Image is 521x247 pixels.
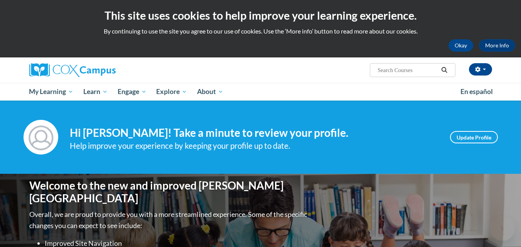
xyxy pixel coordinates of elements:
[460,87,493,96] span: En español
[18,83,504,101] div: Main menu
[438,66,450,75] button: Search
[192,83,228,101] a: About
[455,84,498,100] a: En español
[29,209,309,231] p: Overall, we are proud to provide you with a more streamlined experience. Some of the specific cha...
[24,83,79,101] a: My Learning
[29,179,309,205] h1: Welcome to the new and improved [PERSON_NAME][GEOGRAPHIC_DATA]
[70,126,438,139] h4: Hi [PERSON_NAME]! Take a minute to review your profile.
[118,87,147,96] span: Engage
[479,39,515,52] a: More Info
[6,27,515,35] p: By continuing to use the site you agree to our use of cookies. Use the ‘More info’ button to read...
[450,131,498,143] a: Update Profile
[29,63,176,77] a: Cox Campus
[24,120,58,155] img: Profile Image
[6,8,515,23] h2: This site uses cookies to help improve your learning experience.
[197,87,223,96] span: About
[151,83,192,101] a: Explore
[377,66,438,75] input: Search Courses
[29,63,116,77] img: Cox Campus
[78,83,113,101] a: Learn
[156,87,187,96] span: Explore
[113,83,152,101] a: Engage
[490,216,515,241] iframe: Button to launch messaging window
[83,87,108,96] span: Learn
[29,87,73,96] span: My Learning
[70,139,438,152] div: Help improve your experience by keeping your profile up to date.
[448,39,473,52] button: Okay
[469,63,492,76] button: Account Settings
